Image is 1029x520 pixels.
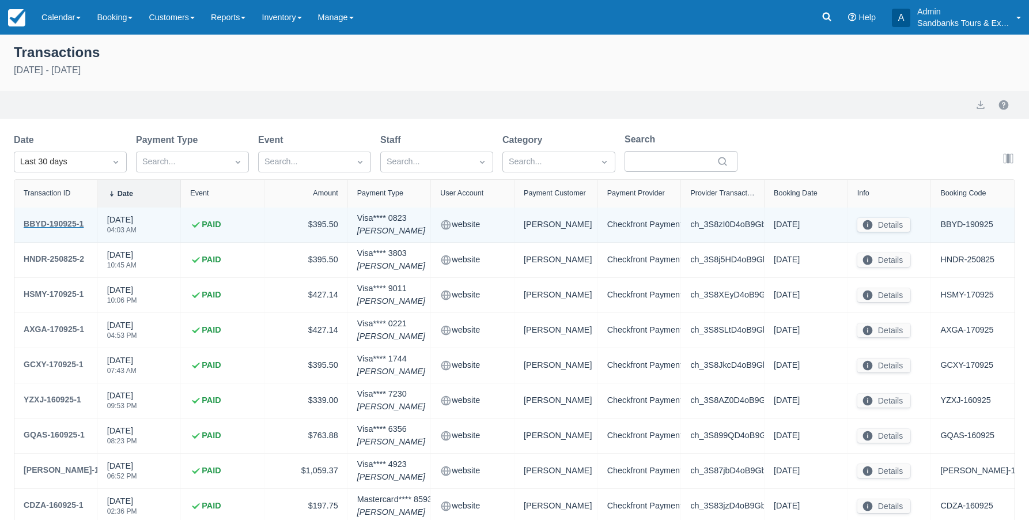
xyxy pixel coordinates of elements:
div: $339.00 [274,393,338,409]
div: [DATE] [774,252,838,268]
span: Dropdown icon [599,156,610,168]
div: Booking Code [940,189,986,197]
div: [PERSON_NAME] [524,463,588,479]
div: website [440,357,505,374]
div: ch_3S8XEyD4oB9Gbrmp05qiNbT0 [690,287,755,303]
a: [PERSON_NAME]-160925-1 [24,463,129,479]
strong: PAID [202,359,221,372]
div: [PERSON_NAME]-160925-1 [24,463,129,477]
div: CDZA-160925-1 [24,498,84,512]
div: website [440,463,505,479]
div: A [892,9,910,27]
div: [DATE] [774,287,838,303]
strong: PAID [202,254,221,266]
em: [PERSON_NAME] [357,365,425,378]
a: GCXY-170925-1 [24,357,84,374]
button: Details [857,499,910,513]
a: GQAS-160925-1 [24,428,85,444]
div: Provider Transaction [690,189,755,197]
div: 10:45 AM [107,262,137,269]
a: BBYD-190925 [940,218,993,231]
div: [DATE] [774,217,838,233]
label: Staff [380,133,406,147]
a: AXGA-170925 [940,324,993,337]
label: Category [502,133,547,147]
div: Payment Customer [524,189,586,197]
div: [DATE] [107,390,137,416]
a: AXGA-170925-1 [24,322,84,338]
div: [DATE] [107,319,137,346]
div: 07:43 AM [107,367,137,374]
div: AXGA-170925-1 [24,322,84,336]
div: website [440,287,505,303]
i: Help [848,13,856,21]
em: [PERSON_NAME] [357,471,425,484]
div: Checkfront Payments [607,428,672,444]
a: GQAS-160925 [940,429,994,442]
div: website [440,498,505,514]
a: HNDR-250825 [940,254,994,266]
div: Checkfront Payments [607,393,672,409]
a: CDZA-160925 [940,500,993,513]
a: GCXY-170925 [940,359,993,372]
div: Checkfront Payments [607,217,672,233]
div: Payment Provider [607,189,665,197]
div: Last 30 days [20,156,100,168]
div: Booking Date [774,189,818,197]
a: BBYD-190925-1 [24,217,84,233]
div: YZXJ-160925-1 [24,393,81,406]
button: Details [857,394,910,408]
div: $395.50 [274,357,338,374]
div: ch_3S83jzD4oB9Gbrmp2ukoXEB2 [690,498,755,514]
div: [DATE] [774,322,838,338]
a: HSMY-170925 [940,289,993,302]
div: Date [118,190,133,198]
div: [DATE] [107,214,137,240]
div: ch_3S8zI0D4oB9Gbrmp0oakHPLv [690,217,755,233]
a: CDZA-160925-1 [24,498,84,514]
em: [PERSON_NAME] [357,401,425,413]
div: 02:36 PM [107,508,137,515]
strong: PAID [202,324,221,337]
div: Transaction ID [24,189,70,197]
button: Details [857,218,910,232]
div: [PERSON_NAME] [524,252,588,268]
div: Checkfront Payments [607,252,672,268]
div: [PERSON_NAME] [524,393,588,409]
div: ch_3S899QD4oB9Gbrmp1J8bMNZ4 [690,428,755,444]
div: Checkfront Payments [607,357,672,374]
label: Search [625,133,660,146]
div: Checkfront Payments [607,463,672,479]
div: [DATE] [107,284,137,311]
a: HNDR-250825-2 [24,252,84,268]
div: [PERSON_NAME] [524,322,588,338]
span: Dropdown icon [110,156,122,168]
div: [PERSON_NAME] [524,428,588,444]
div: Mastercard **** 8593 [357,493,432,518]
label: Payment Type [136,133,202,147]
div: [PERSON_NAME] [524,217,588,233]
div: [DATE] [774,357,838,374]
button: export [974,98,988,112]
button: Details [857,429,910,443]
div: 08:23 PM [107,438,137,444]
em: [PERSON_NAME] [357,330,425,343]
div: website [440,252,505,268]
div: Checkfront Payments [607,322,672,338]
div: [PERSON_NAME] [524,287,588,303]
strong: PAID [202,289,221,302]
em: [PERSON_NAME] [357,295,425,308]
div: Transactions [14,42,1015,61]
div: BBYD-190925-1 [24,217,84,231]
div: $395.50 [274,217,338,233]
div: [DATE] [774,498,838,514]
div: Checkfront Payments [607,287,672,303]
span: Dropdown icon [476,156,488,168]
em: [PERSON_NAME] [357,225,425,238]
em: [PERSON_NAME] [357,260,425,273]
p: Sandbanks Tours & Experiences [917,17,1009,29]
div: HSMY-170925-1 [24,287,84,301]
span: Help [858,13,876,22]
div: [DATE] [774,463,838,479]
div: $427.14 [274,322,338,338]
